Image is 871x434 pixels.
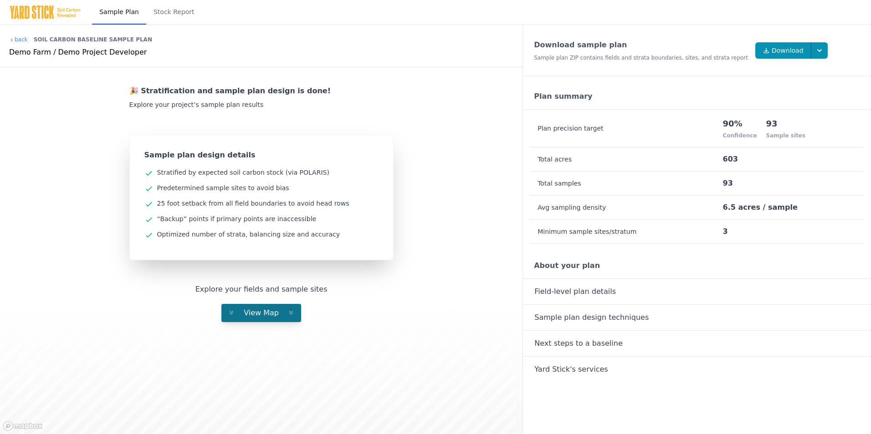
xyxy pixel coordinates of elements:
div: Stratified by expected soil carbon stock (via POLARIS) [157,168,329,178]
div: Predetermined sample sites to avoid bias [157,183,289,193]
summary: Next steps to a baseline [530,338,864,349]
span: Next steps to a baseline [539,337,630,349]
div: Soil Carbon Baseline Sample Plan [34,32,152,47]
a: back [9,36,28,43]
summary: Sample plan design techniques [530,312,864,323]
div: “Backup” points if primary points are inaccessible [157,214,317,224]
span: Yard Stick's services [539,363,616,375]
td: 3 [722,220,864,244]
th: Avg sampling density [530,196,722,220]
div: Sample plan design details [144,150,379,161]
span: Sample plan design techniques [539,311,657,323]
div: Explore your fields and sample sites [195,284,328,295]
td: 6.5 acres / sample [722,196,864,220]
div: 25 foot setback from all field boundaries to avoid head rows [157,199,349,209]
div: Plan summary [523,84,871,110]
button: View Map [221,304,301,322]
th: Total samples [530,172,722,196]
a: Download [755,42,812,59]
div: 🎉 Stratification and sample plan design is done! [129,86,394,96]
div: Confidence [723,132,757,139]
span: Field-level plan details [539,285,624,298]
div: About your plan [523,253,871,279]
td: 93 [722,172,864,196]
th: Minimum sample sites/stratum [530,220,722,244]
img: Yard Stick Logo [9,5,81,20]
div: Download sample plan [534,40,748,50]
summary: Yard Stick's services [530,364,864,375]
div: Explore your project’s sample plan results [129,100,394,109]
th: Total acres [530,147,722,172]
span: View Map [236,308,286,317]
summary: Field-level plan details [530,286,864,297]
td: 603 [722,147,864,172]
div: 93 [766,117,806,130]
div: Optimized number of strata, balancing size and accuracy [157,230,340,240]
div: Sample plan ZIP contains fields and strata boundaries, sites, and strata report [534,54,748,61]
th: Plan precision target [530,110,722,147]
div: 90% [723,117,757,130]
div: Demo Farm / Demo Project Developer [9,47,513,58]
div: Sample sites [766,132,806,139]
